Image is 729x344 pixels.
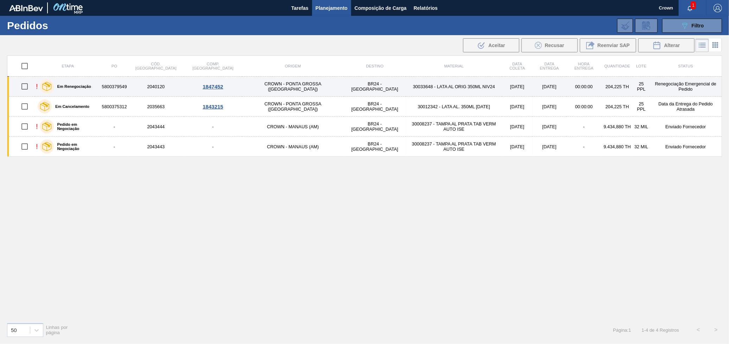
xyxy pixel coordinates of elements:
span: Hora Entrega [575,62,594,70]
td: CROWN - MANAUS (AM) [242,117,344,137]
td: 204,225 TH [602,77,633,97]
span: 1 - 4 de 4 Registros [642,327,679,333]
td: - [101,137,128,157]
span: Origem [285,64,301,68]
td: - [566,137,602,157]
a: !Pedido em Negociação-2043443-CROWN - MANAUS (AM)BR24 - [GEOGRAPHIC_DATA]30008237 - TAMPA AL PRAT... [7,137,722,157]
div: ! [36,83,38,91]
td: [DATE] [532,77,566,97]
div: 1847452 [185,84,241,90]
div: Visão em Lista [696,39,709,52]
div: 50 [11,327,17,333]
span: Composição de Carga [355,4,407,12]
span: Aceitar [488,43,505,48]
a: Em Cancelamento58003753122035663CROWN - PONTA GROSSA ([GEOGRAPHIC_DATA])BR24 - [GEOGRAPHIC_DATA]3... [7,97,722,117]
td: 5800375312 [101,97,128,117]
span: Material [444,64,464,68]
td: CROWN - MANAUS (AM) [242,137,344,157]
button: Filtro [662,19,722,33]
td: Renegociação Emergencial de Pedido [650,77,722,97]
span: Comp. [GEOGRAPHIC_DATA] [192,62,233,70]
label: Pedido em Negociação [54,142,98,151]
span: Página : 1 [613,327,631,333]
td: 00:00:00 [566,77,602,97]
span: Alterar [664,43,680,48]
label: Em Cancelamento [52,104,89,109]
span: Data Entrega [540,62,559,70]
span: Status [678,64,693,68]
td: BR24 - [GEOGRAPHIC_DATA] [344,97,406,117]
div: ! [36,123,38,131]
td: Data da Entrega do Pedido Atrasada [650,97,722,117]
h1: Pedidos [7,21,113,30]
td: 2043444 [128,117,184,137]
td: [DATE] [502,77,532,97]
span: Planejamento [316,4,348,12]
div: ! [36,143,38,151]
td: Enviado Fornecedor [650,137,722,157]
td: 30008237 - TAMPA AL PRATA TAB VERM AUTO ISE [406,117,502,137]
div: Visão em Cards [709,39,722,52]
button: > [707,321,725,339]
button: Alterar [638,38,695,52]
a: !Pedido em Negociação-2043444-CROWN - MANAUS (AM)BR24 - [GEOGRAPHIC_DATA]30008237 - TAMPA AL PRAT... [7,117,722,137]
div: Aceitar [463,38,519,52]
td: [DATE] [532,117,566,137]
td: - [184,137,242,157]
td: 32 MIL [633,117,650,137]
td: BR24 - [GEOGRAPHIC_DATA] [344,117,406,137]
div: Solicitação de Revisão de Pedidos [635,19,658,33]
td: 25 PPL [633,97,650,117]
td: - [184,117,242,137]
td: - [101,117,128,137]
span: Etapa [62,64,74,68]
span: Filtro [692,23,704,28]
div: 1843215 [185,104,241,110]
td: 204,225 TH [602,97,633,117]
span: 1 [691,1,696,9]
td: [DATE] [532,97,566,117]
td: CROWN - PONTA GROSSA ([GEOGRAPHIC_DATA]) [242,97,344,117]
div: Recusar [521,38,578,52]
label: Pedido em Negociação [54,122,98,131]
td: 2043443 [128,137,184,157]
span: Relatórios [414,4,438,12]
td: 25 PPL [633,77,650,97]
td: [DATE] [502,117,532,137]
td: - [566,117,602,137]
td: CROWN - PONTA GROSSA ([GEOGRAPHIC_DATA]) [242,77,344,97]
td: 30008237 - TAMPA AL PRATA TAB VERM AUTO ISE [406,137,502,157]
button: Notificações [679,3,701,13]
span: Destino [366,64,383,68]
td: 32 MIL [633,137,650,157]
td: 30012342 - LATA AL. 350ML [DATE] [406,97,502,117]
td: 2040120 [128,77,184,97]
td: 00:00:00 [566,97,602,117]
span: Linhas por página [46,325,68,335]
td: 30033648 - LATA AL ORIG 350ML NIV24 [406,77,502,97]
span: Data coleta [509,62,525,70]
div: Reenviar SAP [580,38,636,52]
td: [DATE] [502,137,532,157]
td: BR24 - [GEOGRAPHIC_DATA] [344,77,406,97]
td: 2035663 [128,97,184,117]
td: Enviado Fornecedor [650,117,722,137]
div: Alterar Pedido [638,38,695,52]
span: Tarefas [291,4,309,12]
span: Lote [636,64,646,68]
span: Cód. [GEOGRAPHIC_DATA] [135,62,176,70]
td: [DATE] [502,97,532,117]
label: Em Renegociação [54,84,91,89]
span: Reenviar SAP [597,43,630,48]
td: [DATE] [532,137,566,157]
td: 9.434,880 TH [602,117,633,137]
img: TNhmsLtSVTkK8tSr43FrP2fwEKptu5GPRR3wAAAABJRU5ErkJggg== [9,5,43,11]
td: BR24 - [GEOGRAPHIC_DATA] [344,137,406,157]
img: Logout [714,4,722,12]
span: Recusar [545,43,564,48]
span: PO [112,64,117,68]
span: Quantidade [604,64,630,68]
